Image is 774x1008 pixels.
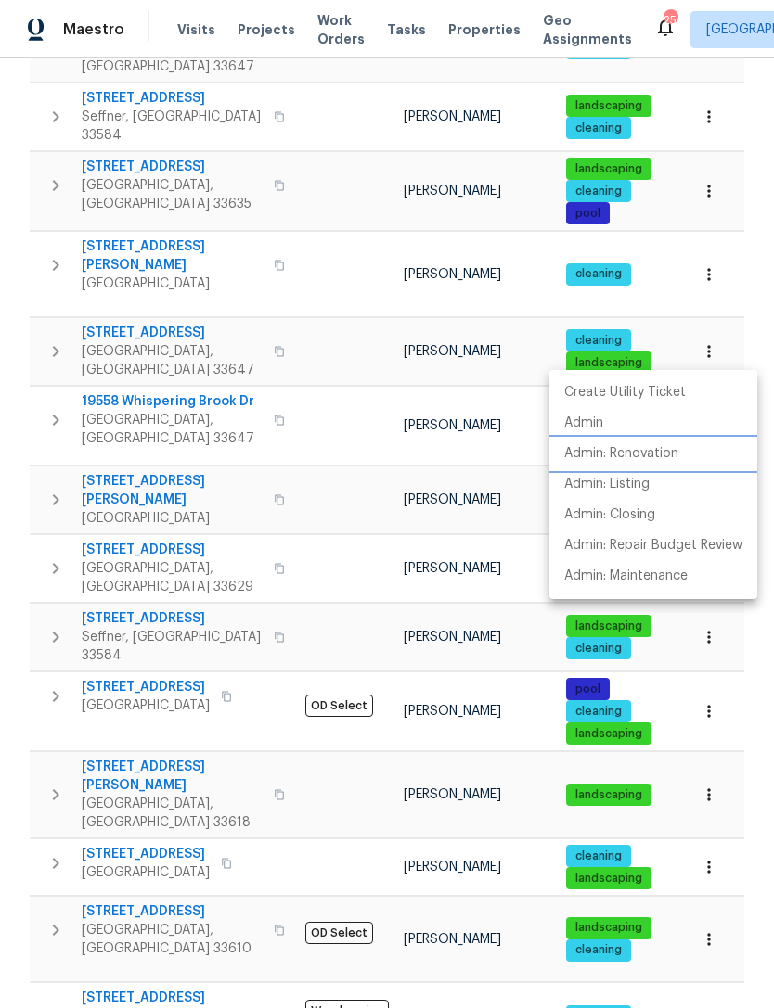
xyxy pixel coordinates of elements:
[564,536,742,555] p: Admin: Repair Budget Review
[564,383,686,402] p: Create Utility Ticket
[564,505,655,525] p: Admin: Closing
[564,414,603,433] p: Admin
[564,567,688,586] p: Admin: Maintenance
[564,475,650,494] p: Admin: Listing
[564,444,678,464] p: Admin: Renovation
